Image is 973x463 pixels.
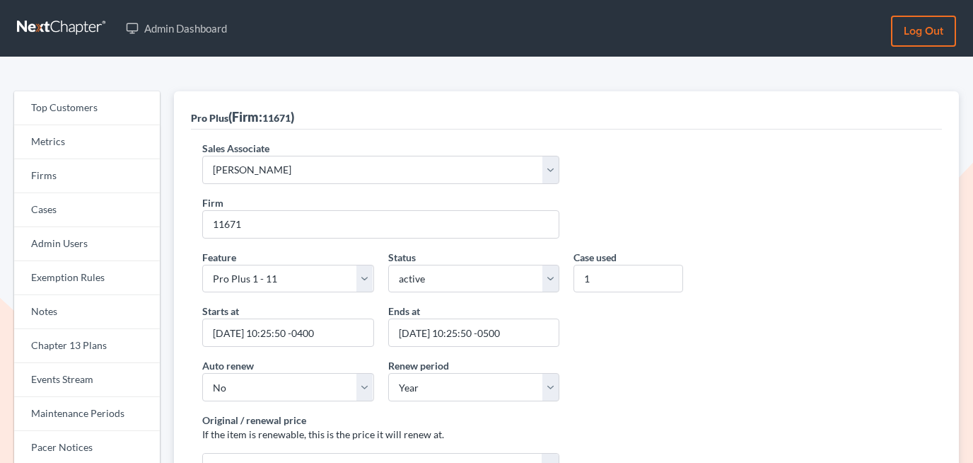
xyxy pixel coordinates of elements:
a: Admin Users [14,227,160,261]
label: Original / renewal price [202,413,306,428]
label: Feature [202,250,236,265]
a: Exemption Rules [14,261,160,295]
label: Ends at [388,304,420,319]
input: 1234 [202,210,559,239]
label: Renew period [388,358,449,373]
a: Metrics [14,125,160,159]
div: (Firm: ) [191,108,294,125]
p: If the item is renewable, this is the price it will renew at. [202,428,559,442]
a: Chapter 13 Plans [14,329,160,363]
a: Admin Dashboard [119,16,234,41]
input: MM/DD/YYYY [202,319,374,347]
label: Firm [202,195,223,210]
a: Events Stream [14,363,160,397]
span: Pro Plus [191,112,228,124]
label: Status [388,250,416,265]
input: 0 [573,265,683,293]
a: Cases [14,193,160,227]
a: Firms [14,159,160,193]
span: 11671 [262,112,291,124]
label: Case used [573,250,617,265]
a: Maintenance Periods [14,397,160,431]
a: Notes [14,295,160,329]
a: Log out [891,16,956,47]
label: Sales Associate [202,141,269,156]
a: Top Customers [14,91,160,125]
label: Auto renew [202,358,254,373]
label: Starts at [202,304,239,319]
input: MM/DD/YYYY [388,319,560,347]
